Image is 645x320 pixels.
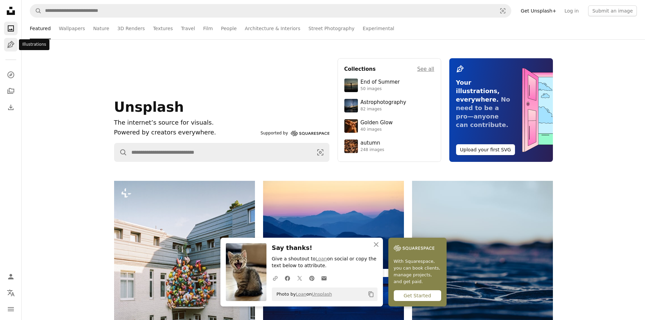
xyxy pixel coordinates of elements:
div: Astrophotography [361,99,406,106]
div: 50 images [361,86,400,92]
img: premium_photo-1754759085924-d6c35cb5b7a4 [344,119,358,133]
a: Loan [316,256,327,261]
a: Share over email [318,271,330,285]
a: Layered blue mountains under a pastel sky [263,221,404,228]
a: Astrophotography82 images [344,99,434,112]
img: photo-1538592487700-be96de73306f [344,99,358,112]
div: 40 images [361,127,393,132]
button: Language [4,286,18,300]
a: Explore [4,68,18,82]
img: photo-1637983927634-619de4ccecac [344,140,358,153]
span: With Squarespace, you can book clients, manage projects, and get paid. [394,258,441,285]
button: Submit an image [588,5,637,16]
a: Golden Glow40 images [344,119,434,133]
button: Search Unsplash [114,143,127,162]
a: Rippled sand dunes under a twilight sky [412,283,553,290]
div: 248 images [361,147,384,153]
a: Share on Pinterest [306,271,318,285]
a: 3D Renders [117,18,145,39]
a: Film [203,18,213,39]
a: Log in [560,5,583,16]
a: Nature [93,18,109,39]
a: End of Summer50 images [344,79,434,92]
a: Download History [4,101,18,114]
form: Find visuals sitewide [30,4,511,18]
a: Unsplash [312,292,332,297]
a: Get Unsplash+ [517,5,560,16]
p: Powered by creators everywhere. [114,128,258,137]
div: Get Started [394,290,441,301]
div: autumn [361,140,384,147]
a: Supported by [261,129,329,137]
a: Share on Twitter [294,271,306,285]
a: Street Photography [308,18,354,39]
a: Collections [4,84,18,98]
button: Upload your first SVG [456,144,515,155]
div: End of Summer [361,79,400,86]
h3: Say thanks! [272,243,378,253]
button: Visual search [495,4,511,17]
a: Travel [181,18,195,39]
p: Give a shoutout to on social or copy the text below to attribute. [272,256,378,269]
a: A large cluster of colorful balloons on a building facade. [114,273,255,279]
button: Search Unsplash [30,4,42,17]
a: autumn248 images [344,140,434,153]
a: Textures [153,18,173,39]
a: With Squarespace, you can book clients, manage projects, and get paid.Get Started [388,238,447,306]
span: No need to be a pro—anyone can contribute. [456,96,510,128]
button: Visual search [311,143,329,162]
form: Find visuals sitewide [114,143,329,162]
div: 82 images [361,107,406,112]
h1: The internet’s source for visuals. [114,118,258,128]
span: Photo by on [273,289,332,300]
a: Illustrations [4,38,18,51]
a: Experimental [363,18,394,39]
img: file-1747939142011-51e5cc87e3c9 [394,243,434,253]
a: Log in / Sign up [4,270,18,283]
button: Copy to clipboard [365,289,377,300]
img: Layered blue mountains under a pastel sky [263,181,404,269]
a: Loan [296,292,306,297]
a: See all [417,65,434,73]
img: premium_photo-1754398386796-ea3dec2a6302 [344,79,358,92]
a: Home — Unsplash [4,4,18,19]
span: Unsplash [114,99,184,115]
a: Architecture & Interiors [245,18,300,39]
a: Share on Facebook [281,271,294,285]
a: Photos [4,22,18,35]
button: Menu [4,302,18,316]
a: People [221,18,237,39]
div: Golden Glow [361,120,393,126]
h4: Collections [344,65,376,73]
span: Your illustrations, everywhere. [456,79,500,103]
a: Wallpapers [59,18,85,39]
